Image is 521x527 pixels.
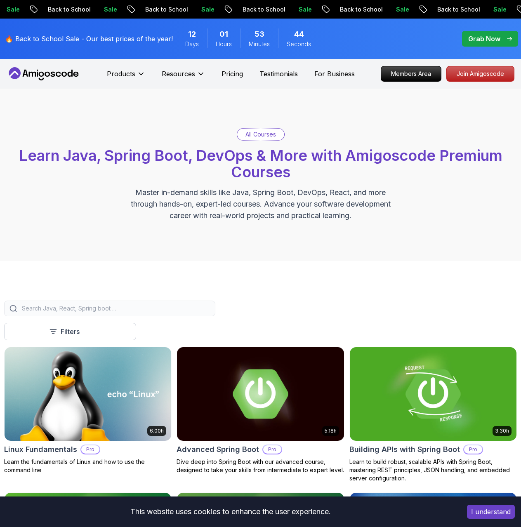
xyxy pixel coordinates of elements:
[446,66,514,82] a: Join Amigoscode
[150,428,164,434] p: 6.00h
[349,444,460,455] h2: Building APIs with Spring Boot
[387,5,413,14] p: Sale
[447,66,514,81] p: Join Amigoscode
[162,69,205,85] button: Resources
[185,40,199,48] span: Days
[259,69,298,79] a: Testimonials
[381,66,441,81] p: Members Area
[467,505,515,519] button: Accept cookies
[381,66,441,82] a: Members Area
[4,444,77,455] h2: Linux Fundamentals
[162,69,195,79] p: Resources
[289,5,316,14] p: Sale
[219,28,228,40] span: 1 Hours
[177,444,259,455] h2: Advanced Spring Boot
[136,5,192,14] p: Back to School
[428,5,484,14] p: Back to School
[177,458,344,474] p: Dive deep into Spring Boot with our advanced course, designed to take your skills from intermedia...
[188,28,196,40] span: 12 Days
[233,5,289,14] p: Back to School
[19,146,502,181] span: Learn Java, Spring Boot, DevOps & More with Amigoscode Premium Courses
[325,428,337,434] p: 5.18h
[330,5,387,14] p: Back to School
[107,69,135,79] p: Products
[464,445,482,454] p: Pro
[484,5,510,14] p: Sale
[38,5,94,14] p: Back to School
[255,28,264,40] span: 53 Minutes
[4,458,172,474] p: Learn the fundamentals of Linux and how to use the command line
[6,503,455,521] div: This website uses cookies to enhance the user experience.
[287,40,311,48] span: Seconds
[349,347,517,482] a: Building APIs with Spring Boot card3.30hBuilding APIs with Spring BootProLearn to build robust, s...
[177,347,344,441] img: Advanced Spring Boot card
[94,5,121,14] p: Sale
[4,323,136,340] button: Filters
[350,347,516,441] img: Building APIs with Spring Boot card
[263,445,281,454] p: Pro
[81,445,99,454] p: Pro
[177,347,344,474] a: Advanced Spring Boot card5.18hAdvanced Spring BootProDive deep into Spring Boot with our advanced...
[222,69,243,79] a: Pricing
[4,347,172,474] a: Linux Fundamentals card6.00hLinux FundamentalsProLearn the fundamentals of Linux and how to use t...
[468,34,500,44] p: Grab Now
[5,34,173,44] p: 🔥 Back to School Sale - Our best prices of the year!
[192,5,218,14] p: Sale
[245,130,276,139] p: All Courses
[5,347,171,441] img: Linux Fundamentals card
[107,69,145,85] button: Products
[216,40,232,48] span: Hours
[249,40,270,48] span: Minutes
[314,69,355,79] a: For Business
[61,327,80,336] p: Filters
[349,458,517,482] p: Learn to build robust, scalable APIs with Spring Boot, mastering REST principles, JSON handling, ...
[20,304,210,313] input: Search Java, React, Spring boot ...
[294,28,304,40] span: 44 Seconds
[122,187,399,221] p: Master in-demand skills like Java, Spring Boot, DevOps, React, and more through hands-on, expert-...
[495,428,509,434] p: 3.30h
